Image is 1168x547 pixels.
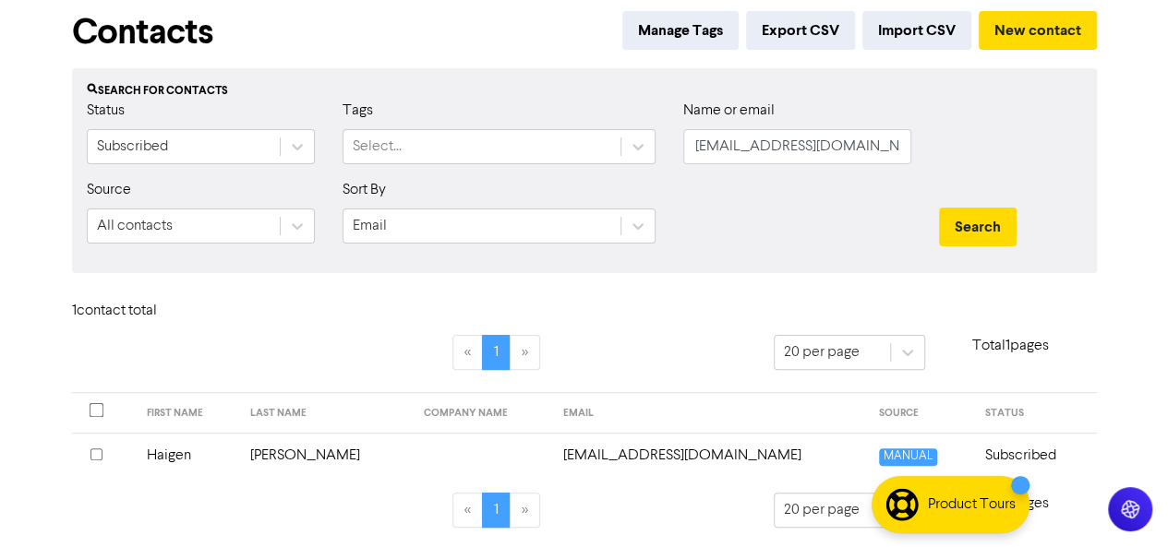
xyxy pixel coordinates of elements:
[87,83,1082,100] div: Search for contacts
[925,335,1097,357] p: Total 1 pages
[552,433,868,478] td: studio@haigensykes.com.au
[353,136,402,158] div: Select...
[239,393,413,434] th: LAST NAME
[683,100,775,122] label: Name or email
[482,493,511,528] a: Page 1 is your current page
[97,136,168,158] div: Subscribed
[974,433,1097,478] td: Subscribed
[622,11,739,50] button: Manage Tags
[784,499,860,521] div: 20 per page
[746,11,855,50] button: Export CSV
[879,448,937,466] span: MANUAL
[482,335,511,370] a: Page 1 is your current page
[353,215,387,237] div: Email
[72,303,220,320] h6: 1 contact total
[97,215,173,237] div: All contacts
[136,393,239,434] th: FIRST NAME
[974,393,1097,434] th: STATUS
[979,11,1097,50] button: New contact
[343,179,386,201] label: Sort By
[868,393,974,434] th: SOURCE
[939,208,1017,246] button: Search
[784,341,860,363] div: 20 per page
[87,179,131,201] label: Source
[87,100,125,122] label: Status
[862,11,971,50] button: Import CSV
[72,11,213,54] h1: Contacts
[239,433,413,478] td: [PERSON_NAME]
[552,393,868,434] th: EMAIL
[136,433,239,478] td: Haigen
[343,100,373,122] label: Tags
[413,393,552,434] th: COMPANY NAME
[1076,458,1168,547] iframe: Chat Widget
